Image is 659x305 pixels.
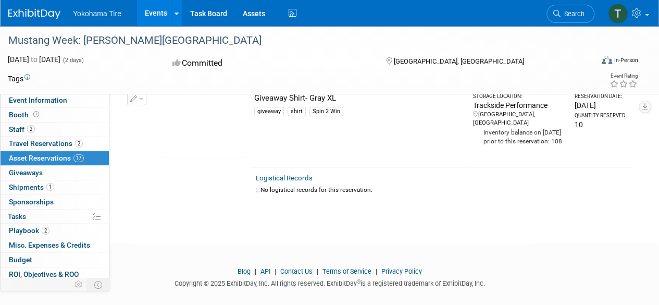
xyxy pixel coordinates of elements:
span: [GEOGRAPHIC_DATA], [GEOGRAPHIC_DATA] [393,57,524,65]
a: Privacy Policy [381,267,422,275]
div: In-Person [614,56,638,64]
div: Spin 2 Win [309,107,343,116]
div: Storage Location: [473,93,565,100]
div: Mustang Week: [PERSON_NAME][GEOGRAPHIC_DATA] [5,31,585,50]
a: Sponsorships [1,195,109,209]
div: Trackside Performance [473,100,565,111]
a: API [260,267,270,275]
span: 2 [27,125,35,133]
span: | [314,267,321,275]
div: Giveaway Shirt- Gray XL [254,93,464,104]
span: 2 [75,140,83,148]
span: Event Information [9,96,67,104]
div: Event Rating [610,74,638,79]
a: Shipments1 [1,180,109,194]
a: Travel Reservations2 [1,137,109,151]
span: Sponsorships [9,198,54,206]
img: View Images [161,93,247,158]
a: Logistical Records [256,174,313,182]
div: Quantity Reserved: [575,112,626,119]
a: Event Information [1,93,109,107]
div: Inventory balance on [DATE] prior to this reservation: 108 [473,127,565,146]
a: Playbook2 [1,224,109,238]
img: Format-Inperson.png [602,56,612,64]
span: Budget [9,255,32,264]
div: shirt [288,107,306,116]
span: to [29,55,39,64]
span: 2 [42,227,49,235]
span: Tasks [8,212,26,221]
a: Misc. Expenses & Credits [1,238,109,252]
a: Staff2 [1,123,109,137]
a: Budget [1,253,109,267]
div: [GEOGRAPHIC_DATA], [GEOGRAPHIC_DATA] [473,111,565,127]
span: Misc. Expenses & Credits [9,241,90,249]
span: Booth not reserved yet [31,111,41,118]
a: Tasks [1,210,109,224]
td: Toggle Event Tabs [88,278,109,291]
span: ROI, Objectives & ROO [9,270,79,278]
span: Asset Reservations [9,154,84,162]
a: Terms of Service [322,267,371,275]
div: giveaway [254,107,284,116]
span: (2 days) [62,57,84,64]
span: 17 [73,154,84,162]
a: Blog [238,267,251,275]
a: ROI, Objectives & ROO [1,267,109,282]
td: Tags [8,74,30,84]
div: Reservation Date: [575,93,626,100]
a: Giveaways [1,166,109,180]
span: [DATE] [DATE] [8,55,60,64]
span: | [373,267,380,275]
span: Yokohama Tire [73,9,121,18]
span: 1 [46,183,54,191]
a: Booth [1,108,109,122]
span: Search [561,10,585,18]
span: Travel Reservations [9,139,83,148]
a: Asset Reservations17 [1,151,109,165]
span: Staff [9,125,35,133]
div: 10 [575,119,626,130]
div: [DATE] [575,100,626,111]
div: Committed [169,54,369,72]
span: | [252,267,259,275]
span: Giveaways [9,168,43,177]
span: Booth [9,111,41,119]
span: Playbook [9,226,49,235]
a: Contact Us [280,267,313,275]
sup: ® [357,279,360,285]
img: Tyler Martin [608,4,628,23]
td: Personalize Event Tab Strip [70,278,88,291]
div: Event Format [546,54,638,70]
span: Shipments [9,183,54,191]
a: Search [546,5,594,23]
img: ExhibitDay [8,9,60,19]
div: No logistical records for this reservation. [256,186,626,194]
span: | [272,267,279,275]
